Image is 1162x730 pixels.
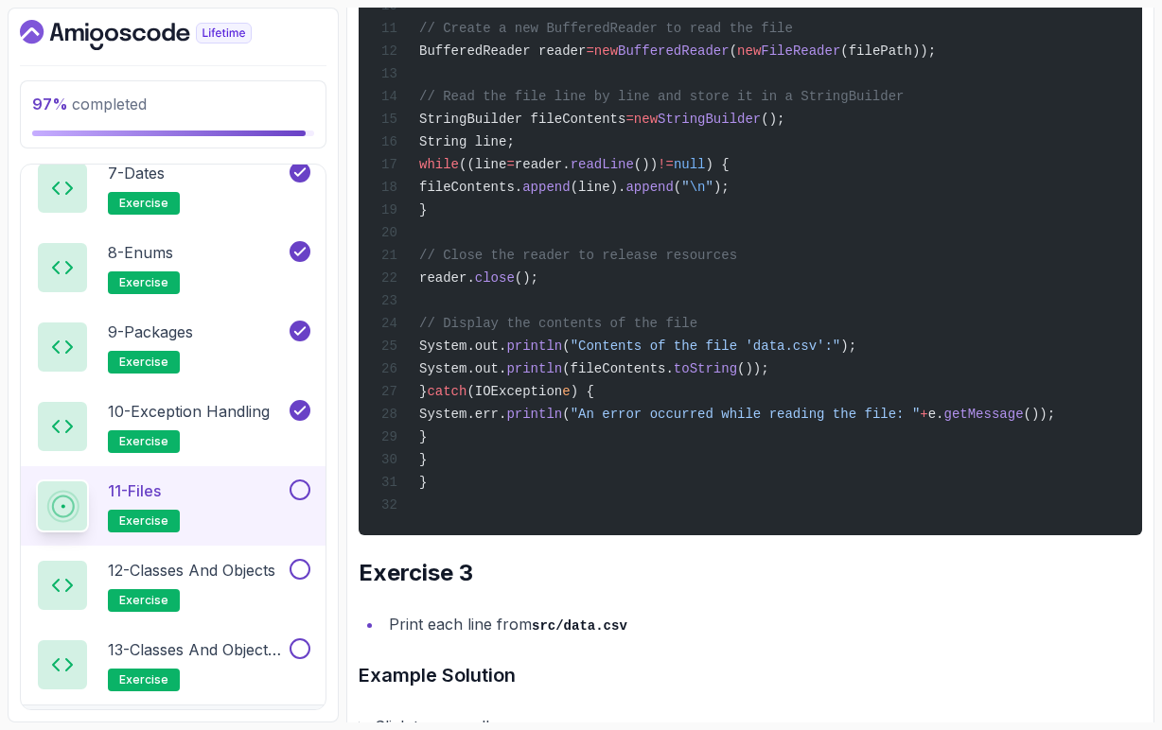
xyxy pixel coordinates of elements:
span: exercise [119,434,168,449]
button: 12-Classes and Objectsexercise [36,559,310,612]
span: FileReader [761,43,840,59]
span: BufferedReader reader [419,43,586,59]
span: // Create a new BufferedReader to read the file [419,21,793,36]
span: ); [840,339,856,354]
span: BufferedReader [618,43,730,59]
span: e [562,384,570,399]
span: reader. [515,157,571,172]
p: 11 - Files [108,479,161,502]
span: "Contents of the file 'data.csv':" [571,339,841,354]
span: close [475,270,515,286]
span: new [737,43,761,59]
span: (); [761,112,784,127]
span: != [658,157,674,172]
li: Print each line from [383,611,1142,638]
span: ) { [706,157,730,172]
span: catch [427,384,467,399]
span: ( [562,339,570,354]
span: "An error occurred while reading the file: " [571,407,921,422]
span: while [419,157,459,172]
span: exercise [119,355,168,370]
span: System.out. [419,361,506,376]
span: ()) [634,157,658,172]
code: src/data.csv [532,618,627,634]
span: String line; [419,134,515,149]
span: ( [730,43,737,59]
h3: Example Solution [359,660,1142,690]
span: StringBuilder [658,112,761,127]
button: 13-Classes and Objects IIexercise [36,638,310,691]
button: 9-Packagesexercise [36,321,310,374]
span: println [506,407,562,422]
span: exercise [119,513,168,529]
span: = [625,112,633,127]
span: } [419,475,427,490]
span: " [681,180,689,195]
span: StringBuilder fileContents [419,112,625,127]
span: fileContents. [419,180,522,195]
span: } [419,202,427,217]
button: 7-Datesexercise [36,162,310,215]
span: exercise [119,196,168,211]
span: readLine [571,157,634,172]
span: 97 % [32,95,68,113]
span: null [674,157,706,172]
p: 9 - Packages [108,321,193,343]
span: } [419,384,427,399]
span: // Read the file line by line and store it in a StringBuilder [419,89,904,104]
span: ( [562,407,570,422]
span: (fileContents. [562,361,674,376]
button: 11-Filesexercise [36,479,310,532]
h2: Exercise 3 [359,558,1142,588]
p: 13 - Classes and Objects II [108,638,286,661]
span: System.out. [419,339,506,354]
span: exercise [119,275,168,290]
span: ()); [737,361,769,376]
p: 8 - Enums [108,241,173,264]
span: ( [674,180,681,195]
span: // Display the contents of the file [419,316,697,331]
span: } [419,452,427,467]
span: } [419,429,427,444]
span: append [625,180,673,195]
span: append [522,180,570,195]
button: 10-Exception Handlingexercise [36,400,310,453]
span: new [634,112,658,127]
span: = [506,157,514,172]
span: System.err. [419,407,506,422]
span: (IOException [467,384,562,399]
span: " [705,180,713,195]
span: ) { [571,384,594,399]
span: toString [674,361,737,376]
span: println [506,361,562,376]
button: 8-Enumsexercise [36,241,310,294]
p: 12 - Classes and Objects [108,559,275,582]
span: + [920,407,927,422]
p: 10 - Exception Handling [108,400,270,423]
span: ((line [459,157,506,172]
span: = [586,43,593,59]
a: Dashboard [20,20,295,50]
span: (); [515,270,538,286]
span: ()); [1024,407,1056,422]
span: ); [713,180,730,195]
span: (filePath)); [840,43,936,59]
span: (line). [571,180,626,195]
span: reader. [419,270,475,286]
span: new [594,43,618,59]
span: completed [32,95,147,113]
span: getMessage [944,407,1024,422]
span: e. [928,407,944,422]
span: exercise [119,593,168,608]
span: println [506,339,562,354]
p: 7 - Dates [108,162,165,184]
span: // Close the reader to release resources [419,248,737,263]
span: exercise [119,672,168,687]
span: \n [690,180,706,195]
